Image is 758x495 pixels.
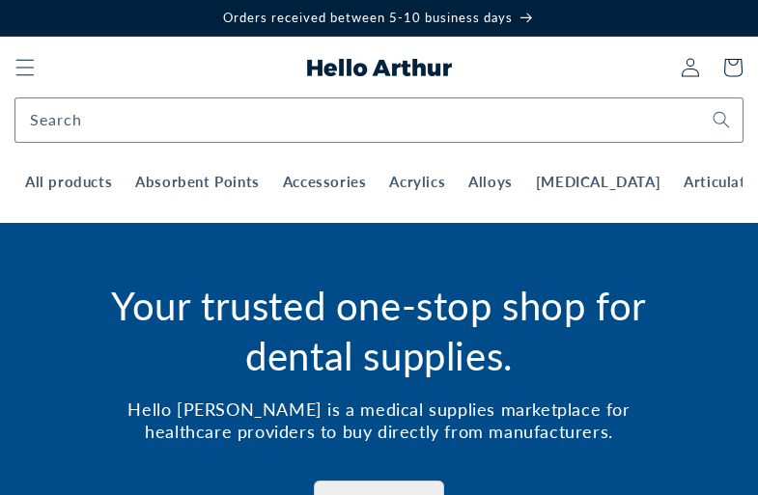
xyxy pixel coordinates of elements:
span: Acrylics [389,173,445,192]
a: Absorbent Points [124,161,271,192]
img: Hello Arthur logo [307,59,452,76]
summary: Menu [4,46,46,89]
h3: Hello [PERSON_NAME] is a medical supplies marketplace for healthcare providers to buy directly fr... [97,399,661,444]
a: [MEDICAL_DATA] [524,161,672,192]
a: All products [14,161,124,192]
span: All products [25,173,112,192]
span: Absorbent Points [135,173,260,192]
a: Acrylics [378,161,457,192]
span: [MEDICAL_DATA] [536,173,660,192]
span: Accessories [283,173,367,192]
a: Accessories [271,161,379,192]
button: Search [700,98,743,141]
span: Alloys [468,173,513,192]
span: Your trusted one-stop shop for dental supplies. [111,283,647,379]
p: Orders received between 5-10 business days [19,10,739,26]
a: Alloys [457,161,524,192]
